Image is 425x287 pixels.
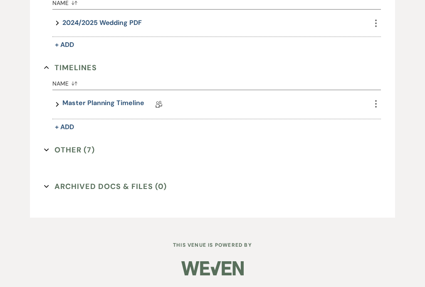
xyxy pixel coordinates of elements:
[52,74,371,90] button: Name
[52,121,77,133] button: + Add
[44,144,95,156] button: Other (7)
[62,98,144,111] a: Master Planning Timeline
[52,17,62,29] button: expand
[52,39,77,51] button: + Add
[52,98,62,111] button: expand
[181,256,244,285] img: Weven Logo
[62,17,141,29] button: 2024/2025 Wedding PDF
[44,61,97,74] button: Timelines
[55,123,74,131] span: + Add
[55,40,74,49] span: + Add
[44,180,167,193] button: Archived Docs & Files (0)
